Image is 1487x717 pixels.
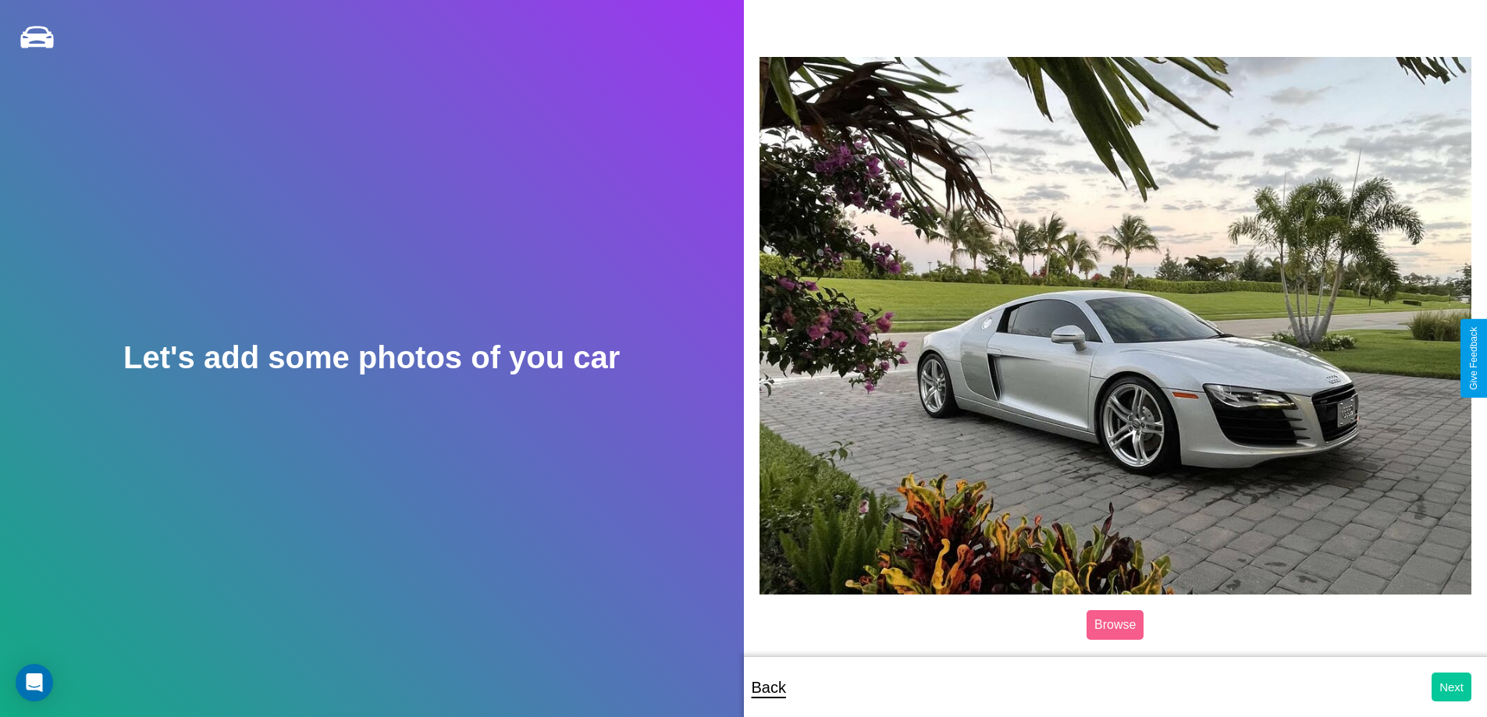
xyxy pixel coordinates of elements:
[1087,610,1144,640] label: Browse
[752,673,786,701] p: Back
[123,340,620,375] h2: Let's add some photos of you car
[1468,327,1479,390] div: Give Feedback
[760,57,1472,594] img: posted
[1432,673,1471,701] button: Next
[16,664,53,701] div: Open Intercom Messenger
